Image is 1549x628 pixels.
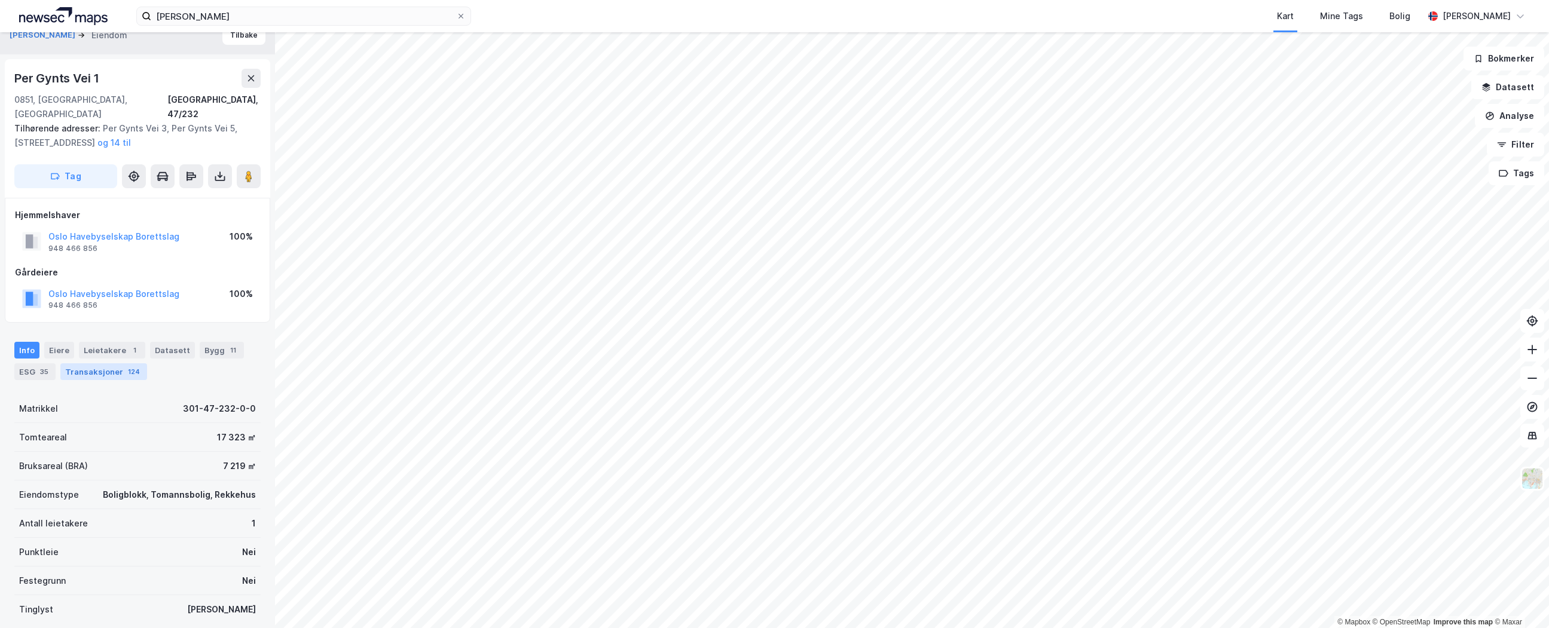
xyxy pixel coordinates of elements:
[14,121,251,150] div: Per Gynts Vei 3, Per Gynts Vei 5, [STREET_ADDRESS]
[1434,618,1493,626] a: Improve this map
[19,7,108,25] img: logo.a4113a55bc3d86da70a041830d287a7e.svg
[19,459,88,473] div: Bruksareal (BRA)
[14,123,103,133] span: Tilhørende adresser:
[48,244,97,253] div: 948 466 856
[230,229,253,244] div: 100%
[1389,9,1410,23] div: Bolig
[1475,104,1544,128] button: Analyse
[227,344,239,356] div: 11
[14,164,117,188] button: Tag
[14,69,102,88] div: Per Gynts Vei 1
[1489,161,1544,185] button: Tags
[14,363,56,380] div: ESG
[1471,75,1544,99] button: Datasett
[1521,467,1544,490] img: Z
[183,402,256,416] div: 301-47-232-0-0
[19,602,53,617] div: Tinglyst
[129,344,140,356] div: 1
[242,574,256,588] div: Nei
[151,7,456,25] input: Søk på adresse, matrikkel, gårdeiere, leietakere eller personer
[1489,571,1549,628] div: Kontrollprogram for chat
[217,430,256,445] div: 17 323 ㎡
[48,301,97,310] div: 948 466 856
[19,402,58,416] div: Matrikkel
[242,545,256,559] div: Nei
[150,342,195,359] div: Datasett
[1337,618,1370,626] a: Mapbox
[1277,9,1294,23] div: Kart
[1489,571,1549,628] iframe: Chat Widget
[14,342,39,359] div: Info
[60,363,147,380] div: Transaksjoner
[19,574,66,588] div: Festegrunn
[14,93,167,121] div: 0851, [GEOGRAPHIC_DATA], [GEOGRAPHIC_DATA]
[126,366,142,378] div: 124
[1320,9,1363,23] div: Mine Tags
[1373,618,1431,626] a: OpenStreetMap
[187,602,256,617] div: [PERSON_NAME]
[1443,9,1511,23] div: [PERSON_NAME]
[223,459,256,473] div: 7 219 ㎡
[252,516,256,531] div: 1
[19,430,67,445] div: Tomteareal
[103,488,256,502] div: Boligblokk, Tomannsbolig, Rekkehus
[222,26,265,45] button: Tilbake
[44,342,74,359] div: Eiere
[1464,47,1544,71] button: Bokmerker
[15,265,260,280] div: Gårdeiere
[167,93,261,121] div: [GEOGRAPHIC_DATA], 47/232
[200,342,244,359] div: Bygg
[230,287,253,301] div: 100%
[19,516,88,531] div: Antall leietakere
[1487,133,1544,157] button: Filter
[19,488,79,502] div: Eiendomstype
[15,208,260,222] div: Hjemmelshaver
[10,29,78,41] button: [PERSON_NAME]
[38,366,51,378] div: 35
[91,28,127,42] div: Eiendom
[79,342,145,359] div: Leietakere
[19,545,59,559] div: Punktleie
